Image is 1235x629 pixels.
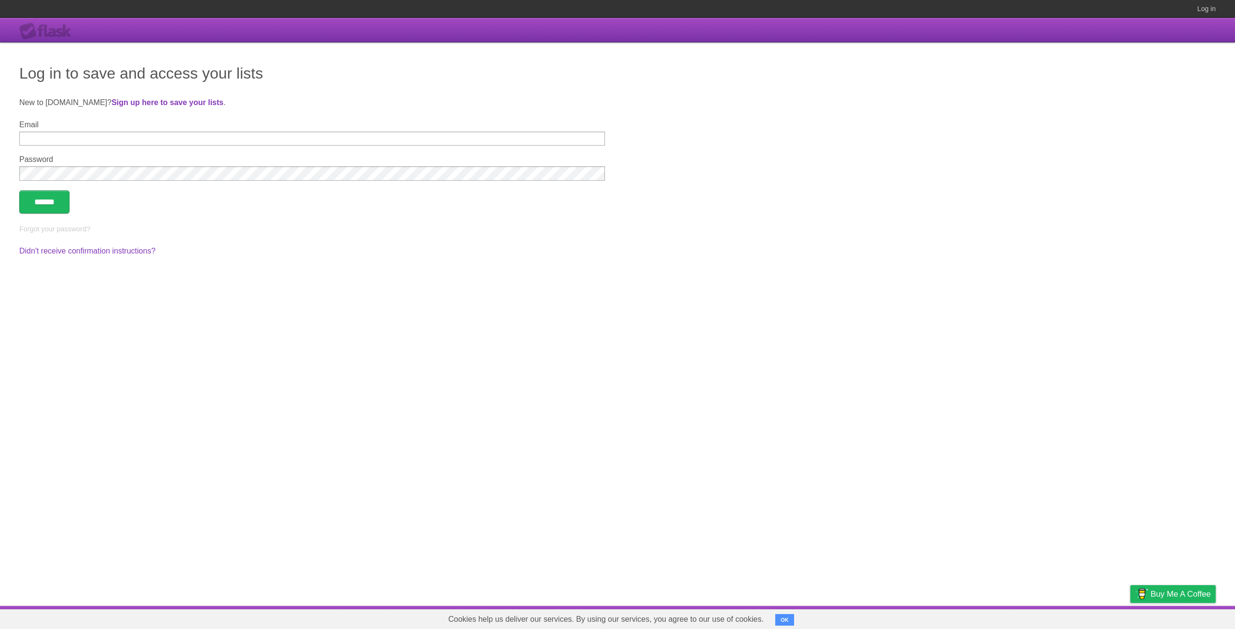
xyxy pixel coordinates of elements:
a: Privacy [1118,608,1143,627]
a: Forgot your password? [19,225,90,233]
a: Buy me a coffee [1130,585,1216,603]
a: Developers [1034,608,1073,627]
div: Flask [19,23,77,40]
h1: Log in to save and access your lists [19,62,1216,85]
span: Cookies help us deliver our services. By using our services, you agree to our use of cookies. [439,610,773,629]
label: Email [19,120,605,129]
span: Buy me a coffee [1151,586,1211,602]
a: Terms [1085,608,1106,627]
a: Didn't receive confirmation instructions? [19,247,155,255]
a: About [1002,608,1022,627]
p: New to [DOMAIN_NAME]? . [19,97,1216,108]
button: OK [775,614,794,626]
a: Suggest a feature [1155,608,1216,627]
a: Sign up here to save your lists [111,98,223,107]
label: Password [19,155,605,164]
img: Buy me a coffee [1135,586,1148,602]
